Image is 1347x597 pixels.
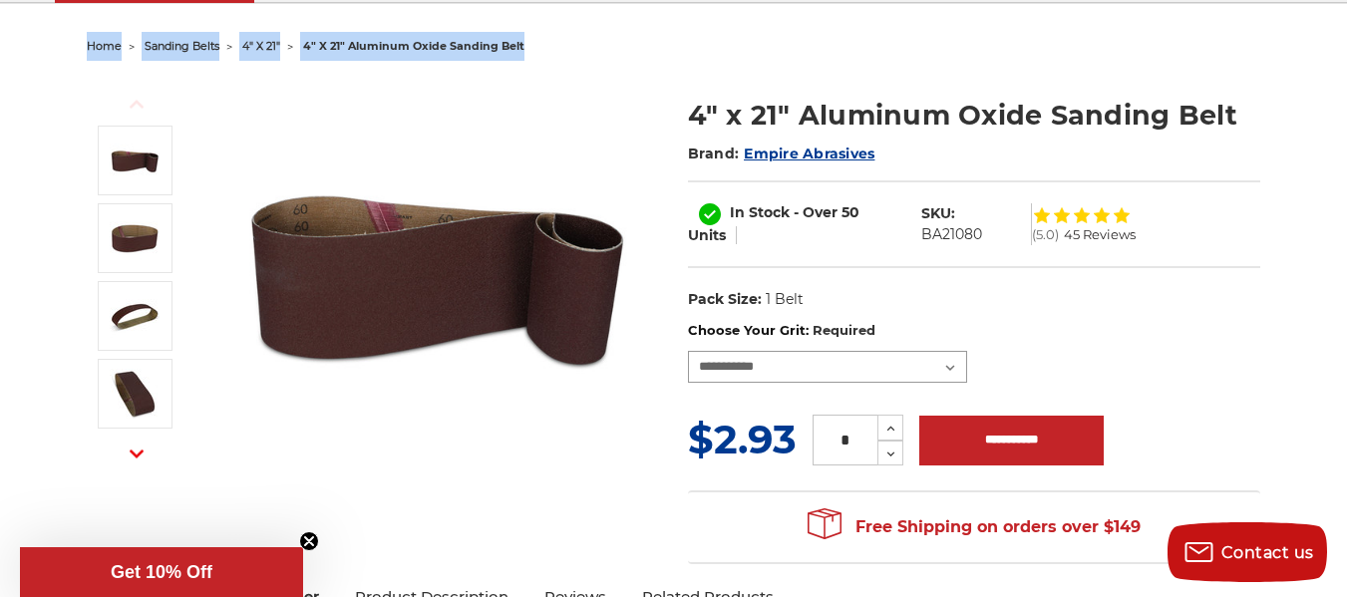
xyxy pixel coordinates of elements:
[111,562,212,582] span: Get 10% Off
[688,321,1260,341] label: Choose Your Grit:
[688,145,740,162] span: Brand:
[688,226,726,244] span: Units
[688,289,762,310] dt: Pack Size:
[113,83,161,126] button: Previous
[110,369,160,419] img: 4" x 21" Sanding Belt - AOX
[110,136,160,185] img: 4" x 21" Aluminum Oxide Sanding Belt
[145,39,219,53] a: sanding belts
[242,39,280,53] a: 4" x 21"
[1168,522,1327,582] button: Contact us
[921,203,955,224] dt: SKU:
[299,531,319,551] button: Close teaser
[688,96,1260,135] h1: 4" x 21" Aluminum Oxide Sanding Belt
[766,289,804,310] dd: 1 Belt
[20,547,303,597] div: Get 10% OffClose teaser
[87,39,122,53] a: home
[1221,543,1314,562] span: Contact us
[794,203,838,221] span: - Over
[688,415,797,463] span: $2.93
[842,203,859,221] span: 50
[1032,228,1059,241] span: (5.0)
[744,145,874,162] a: Empire Abrasives
[303,39,524,53] span: 4" x 21" aluminum oxide sanding belt
[110,291,160,341] img: 4" x 21" Sanding Belt - Aluminum Oxide
[730,203,790,221] span: In Stock
[813,322,875,338] small: Required
[1064,228,1136,241] span: 45 Reviews
[113,433,161,475] button: Next
[808,507,1141,547] span: Free Shipping on orders over $149
[110,213,160,263] img: 4" x 21" AOX Sanding Belt
[921,224,982,245] dd: BA21080
[237,75,636,473] img: 4" x 21" Aluminum Oxide Sanding Belt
